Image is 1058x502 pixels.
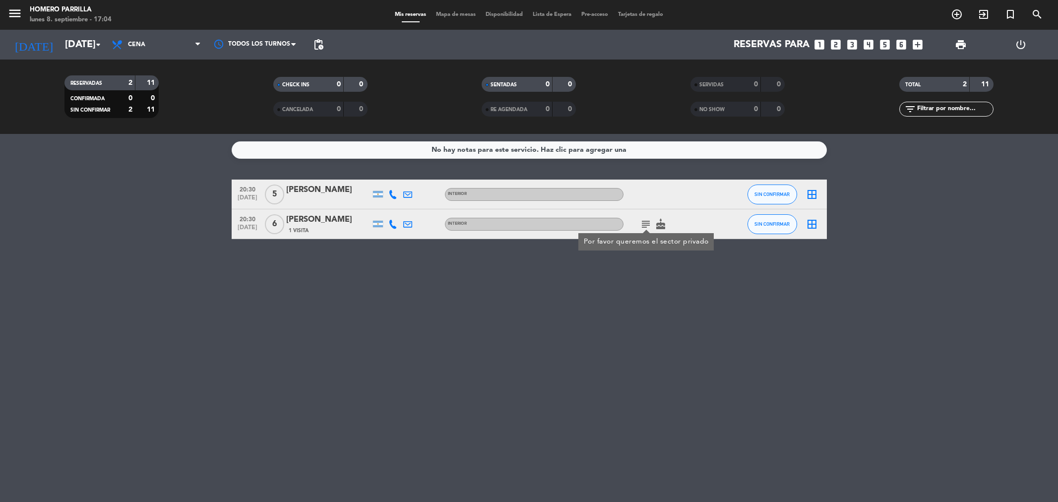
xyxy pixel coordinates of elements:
[754,221,790,227] span: SIN CONFIRMAR
[955,39,967,51] span: print
[878,38,891,51] i: looks_5
[235,183,260,194] span: 20:30
[846,38,859,51] i: looks_3
[528,12,576,17] span: Lista de Espera
[282,82,310,87] span: CHECK INS
[7,6,22,21] i: menu
[895,38,908,51] i: looks_6
[359,81,365,88] strong: 0
[734,39,809,51] span: Reservas para
[699,82,724,87] span: SERVIDAS
[747,185,797,204] button: SIN CONFIRMAR
[568,106,574,113] strong: 0
[481,12,528,17] span: Disponibilidad
[699,107,725,112] span: NO SHOW
[337,106,341,113] strong: 0
[30,15,112,25] div: lunes 8. septiembre - 17:04
[289,227,309,235] span: 1 Visita
[151,95,157,102] strong: 0
[92,39,104,51] i: arrow_drop_down
[448,222,467,226] span: INTERIOR
[431,12,481,17] span: Mapa de mesas
[904,103,916,115] i: filter_list
[916,104,993,115] input: Filtrar por nombre...
[640,218,652,230] i: subject
[128,41,145,48] span: Cena
[981,81,991,88] strong: 11
[286,184,371,196] div: [PERSON_NAME]
[147,79,157,86] strong: 11
[7,34,60,56] i: [DATE]
[963,81,967,88] strong: 2
[978,8,990,20] i: exit_to_app
[905,82,921,87] span: TOTAL
[754,191,790,197] span: SIN CONFIRMAR
[862,38,875,51] i: looks_4
[951,8,963,20] i: add_circle_outline
[359,106,365,113] strong: 0
[30,5,112,15] div: Homero Parrilla
[583,237,708,247] div: Por favor queremos el sector privado
[754,81,758,88] strong: 0
[7,6,22,24] button: menu
[235,224,260,236] span: [DATE]
[448,192,467,196] span: INTERIOR
[70,81,102,86] span: RESERVADAS
[70,96,105,101] span: CONFIRMADA
[235,194,260,206] span: [DATE]
[546,106,550,113] strong: 0
[282,107,313,112] span: CANCELADA
[777,106,783,113] strong: 0
[806,218,818,230] i: border_all
[829,38,842,51] i: looks_two
[613,12,668,17] span: Tarjetas de regalo
[147,106,157,113] strong: 11
[432,144,626,156] div: No hay notas para este servicio. Haz clic para agregar una
[235,213,260,224] span: 20:30
[265,214,284,234] span: 6
[754,106,758,113] strong: 0
[1031,8,1043,20] i: search
[128,106,132,113] strong: 2
[813,38,826,51] i: looks_one
[286,213,371,226] div: [PERSON_NAME]
[546,81,550,88] strong: 0
[491,82,517,87] span: SENTADAS
[747,214,797,234] button: SIN CONFIRMAR
[265,185,284,204] span: 5
[1004,8,1016,20] i: turned_in_not
[491,107,527,112] span: RE AGENDADA
[568,81,574,88] strong: 0
[911,38,924,51] i: add_box
[777,81,783,88] strong: 0
[128,95,132,102] strong: 0
[312,39,324,51] span: pending_actions
[576,12,613,17] span: Pre-acceso
[337,81,341,88] strong: 0
[991,30,1051,60] div: LOG OUT
[1015,39,1027,51] i: power_settings_new
[70,108,110,113] span: SIN CONFIRMAR
[390,12,431,17] span: Mis reservas
[655,218,667,230] i: cake
[128,79,132,86] strong: 2
[806,188,818,200] i: border_all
